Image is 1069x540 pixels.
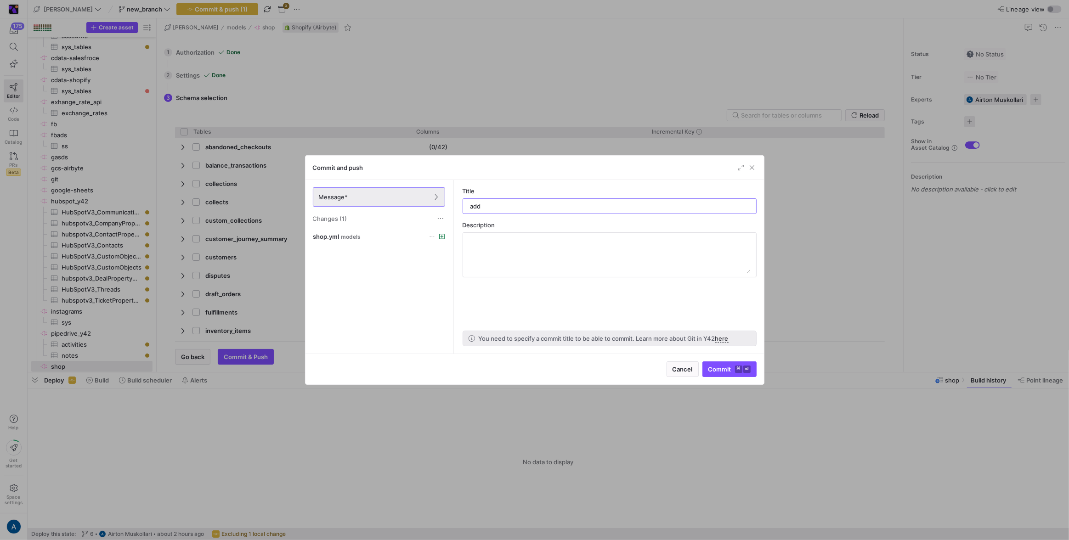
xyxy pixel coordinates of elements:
button: Message* [313,187,445,207]
span: Message* [319,193,348,201]
span: Cancel [673,366,693,373]
button: shop.ymlmodels [311,231,447,242]
span: Changes (1) [313,215,347,222]
kbd: ⏎ [743,366,751,373]
h3: Commit and push [313,164,363,171]
div: Description [463,221,757,229]
button: Cancel [667,361,699,377]
button: Commit⌘⏎ [702,361,757,377]
span: Title [463,187,475,195]
a: here [715,335,729,343]
p: You need to specify a commit title to be able to commit. Learn more about Git in Y42 [479,335,729,342]
span: shop.yml [313,233,339,240]
span: Commit [708,366,751,373]
kbd: ⌘ [735,366,742,373]
span: models [341,234,361,240]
